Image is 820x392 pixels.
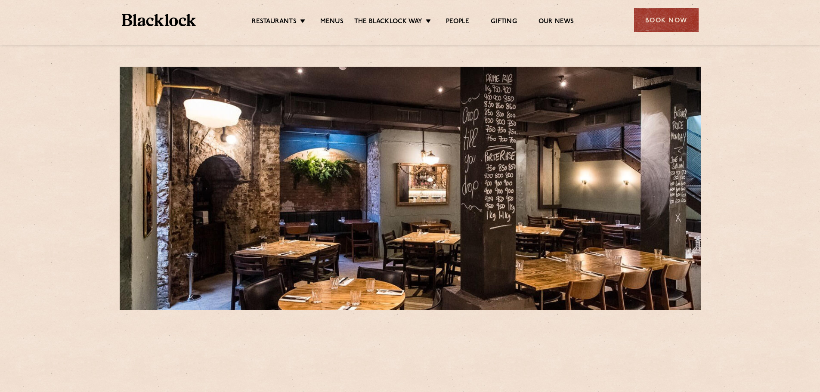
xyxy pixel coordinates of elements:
[446,18,469,27] a: People
[491,18,517,27] a: Gifting
[538,18,574,27] a: Our News
[252,18,297,27] a: Restaurants
[634,8,699,32] div: Book Now
[320,18,343,27] a: Menus
[354,18,422,27] a: The Blacklock Way
[122,14,196,26] img: BL_Textured_Logo-footer-cropped.svg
